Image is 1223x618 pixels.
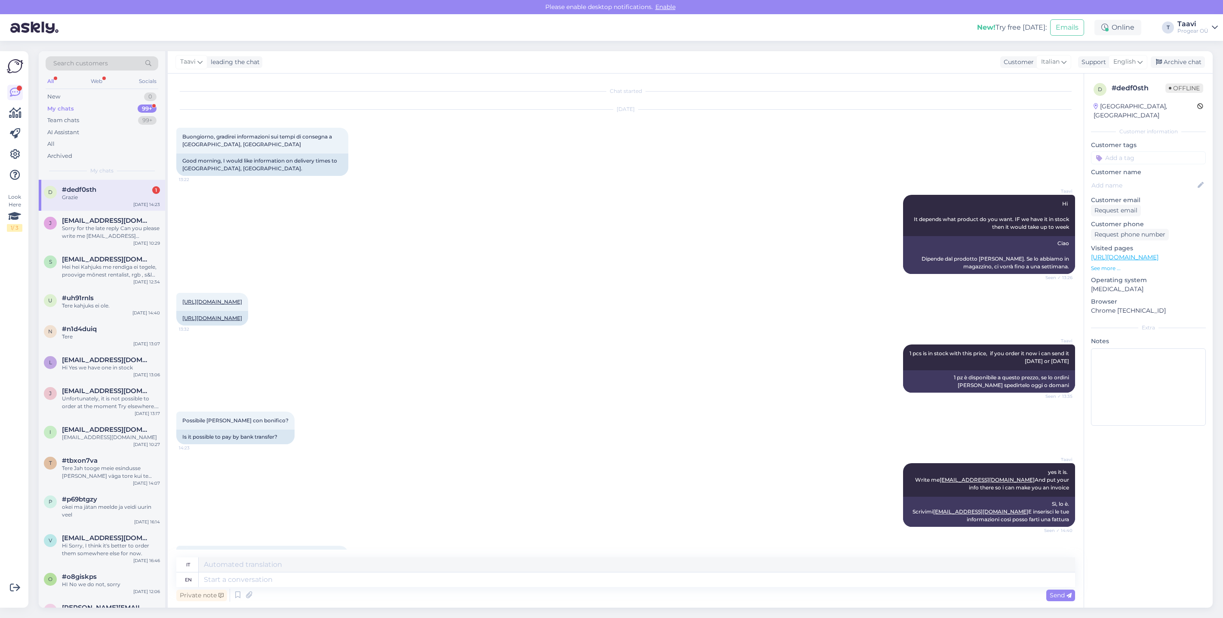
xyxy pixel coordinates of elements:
[144,92,157,101] div: 0
[176,154,348,176] div: Good morning, I would like information on delivery times to [GEOGRAPHIC_DATA], [GEOGRAPHIC_DATA].
[48,189,52,195] span: d
[62,434,160,441] div: [EMAIL_ADDRESS][DOMAIN_NAME]
[182,298,242,305] a: [URL][DOMAIN_NAME]
[1091,196,1206,205] p: Customer email
[176,430,295,444] div: Is it possible to pay by bank transfer?
[138,105,157,113] div: 99+
[1091,337,1206,346] p: Notes
[62,464,160,480] div: Tere Jah tooge meie esindusse [PERSON_NAME] väga tore kui te enne täidaksete ka avalduse ära. [UR...
[182,417,289,424] span: Possibile [PERSON_NAME] con bonifico?
[1040,456,1072,463] span: Taavi
[179,445,211,451] span: 14:23
[1040,274,1072,281] span: Seen ✓ 13:26
[47,92,60,101] div: New
[1091,151,1206,164] input: Add a tag
[1091,141,1206,150] p: Customer tags
[47,128,79,137] div: AI Assistant
[903,236,1075,274] div: Ciao Dipende dal prodotto [PERSON_NAME]. Se lo abbiamo in magazzino, ci vorrà fino a una settimana.
[134,519,160,525] div: [DATE] 16:14
[7,58,23,74] img: Askly Logo
[1000,58,1034,67] div: Customer
[1091,324,1206,332] div: Extra
[90,167,114,175] span: My chats
[1040,393,1072,400] span: Seen ✓ 13:35
[47,140,55,148] div: All
[182,315,242,321] a: [URL][DOMAIN_NAME]
[133,588,160,595] div: [DATE] 12:06
[1091,297,1206,306] p: Browser
[49,220,52,226] span: j
[185,572,192,587] div: en
[1177,28,1208,34] div: Progear OÜ
[1091,205,1141,216] div: Request email
[62,534,151,542] span: vlukawski@gmail.com
[1162,22,1174,34] div: T
[176,87,1075,95] div: Chat started
[1091,181,1196,190] input: Add name
[62,573,97,581] span: #o8giskps
[133,240,160,246] div: [DATE] 10:29
[47,105,74,113] div: My chats
[1040,527,1072,534] span: Seen ✓ 14:40
[62,294,94,302] span: #uh91rnls
[1050,591,1072,599] span: Send
[176,590,227,601] div: Private note
[180,57,196,67] span: Taavi
[1098,86,1102,92] span: d
[186,557,190,572] div: it
[47,152,72,160] div: Archived
[49,359,52,366] span: l
[1094,102,1197,120] div: [GEOGRAPHIC_DATA], [GEOGRAPHIC_DATA]
[62,302,160,310] div: Tere kahjuks ei ole.
[653,3,678,11] span: Enable
[1091,276,1206,285] p: Operating system
[1040,188,1072,194] span: Taavi
[133,480,160,486] div: [DATE] 14:07
[49,460,52,466] span: t
[1091,128,1206,135] div: Customer information
[1177,21,1208,28] div: Taavi
[1091,253,1158,261] a: [URL][DOMAIN_NAME]
[7,193,22,232] div: Look Here
[46,76,55,87] div: All
[903,497,1075,527] div: Sì, lo è. Scrivimi E inserisci le tue informazioni così posso farti una fattura
[62,325,97,333] span: #n1d4duiq
[62,263,160,279] div: Hei hei Kahjuks me rendiga ei tegele, proovige mõnest rentalist, rgb , s&l consept , eventech , e...
[62,224,160,240] div: Sorry for the late reply Can you please write me [EMAIL_ADDRESS][DOMAIN_NAME] and but your info w...
[1091,264,1206,272] p: See more ...
[1177,21,1218,34] a: TaaviProgear OÜ
[49,429,51,435] span: i
[49,498,52,505] span: p
[89,76,104,87] div: Web
[977,22,1047,33] div: Try free [DATE]:
[152,186,160,194] div: 1
[940,477,1035,483] a: [EMAIL_ADDRESS][DOMAIN_NAME]
[49,537,52,544] span: v
[62,503,160,519] div: okei ma jätan meelde ja veidi uurin veel
[49,390,52,397] span: j
[48,328,52,335] span: n
[1091,306,1206,315] p: Chrome [TECHNICAL_ID]
[915,469,1070,491] span: yes it is. Write me And put your info there so i can make you an invoice
[62,426,151,434] span: izzuddinapandi@gmail.com
[133,557,160,564] div: [DATE] 16:46
[1050,19,1084,36] button: Emails
[62,255,151,263] span: susannaaleksandra@gmail.com
[179,326,211,332] span: 13:32
[132,310,160,316] div: [DATE] 14:40
[207,58,260,67] div: leading the chat
[133,372,160,378] div: [DATE] 13:06
[910,350,1072,364] span: 1 pcs is in stock with this price, if you order it now i can send it [DATE] or [DATE]
[49,607,52,613] span: v
[62,542,160,557] div: Hi Sorry, I think it's better to order them somewhere else for now.
[1112,83,1165,93] div: # dedf0sth
[133,201,160,208] div: [DATE] 14:23
[1113,57,1136,67] span: English
[1091,229,1169,240] div: Request phone number
[135,410,160,417] div: [DATE] 13:17
[7,224,22,232] div: 1 / 3
[1091,220,1206,229] p: Customer phone
[903,370,1075,393] div: 1 pz è disponibile a questo prezzo, se lo ordini [PERSON_NAME] spedirtelo oggi o domani
[49,258,52,265] span: s
[176,105,1075,113] div: [DATE]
